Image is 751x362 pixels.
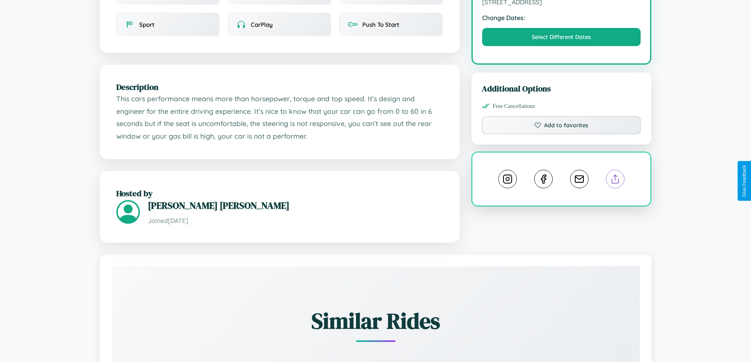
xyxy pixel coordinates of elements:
h3: Additional Options [482,83,641,94]
span: Push To Start [362,21,399,28]
h3: [PERSON_NAME] [PERSON_NAME] [148,199,443,212]
h2: Hosted by [116,187,443,199]
button: Add to favorites [482,116,641,134]
p: Joined [DATE] [148,215,443,226]
h2: Similar Rides [139,306,612,336]
h2: Description [116,81,443,93]
span: Sport [139,21,155,28]
strong: Change Dates: [482,14,641,22]
span: CarPlay [251,21,273,28]
div: Give Feedback [742,165,747,197]
span: Free Cancellations [493,103,535,110]
p: This cars performance means more than horsepower, torque and top speed. It’s design and engineer ... [116,93,443,143]
button: Select Different Dates [482,28,641,46]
